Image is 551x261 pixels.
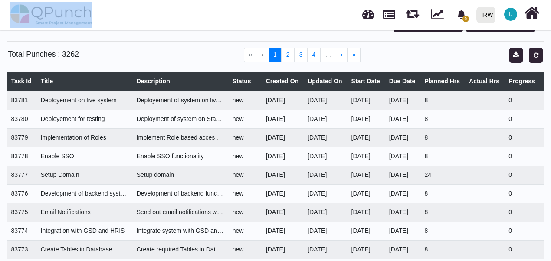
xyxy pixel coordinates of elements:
[228,240,261,259] td: new
[261,184,303,203] td: [DATE]
[420,222,465,240] td: 8
[472,0,499,29] a: IRW
[228,184,261,203] td: new
[504,128,540,147] td: 0
[347,48,361,62] button: Go to last page
[383,6,395,19] span: Projects
[336,48,348,62] button: Go to next page
[384,184,420,203] td: [DATE]
[307,48,321,62] button: Go to page 4
[504,166,540,184] td: 0
[41,77,128,86] div: Title
[420,166,465,184] td: 24
[41,133,128,142] div: Implementation of Roles
[137,114,223,124] div: Deployment of system on Stagging env.
[420,110,465,128] td: 8
[228,203,261,222] td: new
[384,166,420,184] td: [DATE]
[7,147,36,166] td: 83778
[41,96,128,105] div: Deployement on live system
[384,222,420,240] td: [DATE]
[347,128,384,147] td: [DATE]
[261,222,303,240] td: [DATE]
[347,91,384,110] td: [DATE]
[228,166,261,184] td: new
[266,77,298,86] div: Created On
[228,147,261,166] td: new
[137,152,223,161] div: Enable SSO functionality
[303,222,347,240] td: [DATE]
[524,5,539,21] i: Home
[261,128,303,147] td: [DATE]
[228,110,261,128] td: new
[347,166,384,184] td: [DATE]
[41,208,128,217] div: Email Notifications
[420,203,465,222] td: 8
[509,12,513,17] span: U
[303,184,347,203] td: [DATE]
[137,77,223,86] div: Description
[420,128,465,147] td: 8
[420,240,465,259] td: 8
[420,184,465,203] td: 8
[41,152,128,161] div: Enable SSO
[41,189,128,198] div: Development of backend system
[261,203,303,222] td: [DATE]
[384,91,420,110] td: [DATE]
[454,7,469,22] div: Notification
[504,222,540,240] td: 0
[7,222,36,240] td: 83774
[303,147,347,166] td: [DATE]
[294,48,308,62] button: Go to page 3
[269,48,282,62] button: Go to page 1
[303,110,347,128] td: [DATE]
[41,226,128,235] div: Integration with GSD and HRIS
[228,222,261,240] td: new
[7,110,36,128] td: 83780
[137,133,223,142] div: Implement Role based access in system
[504,91,540,110] td: 0
[351,77,380,86] div: Start Date
[261,166,303,184] td: [DATE]
[137,208,223,217] div: Send out email notifications where needed
[347,147,384,166] td: [DATE]
[233,77,257,86] div: Status
[228,91,261,110] td: new
[362,5,374,18] span: Dashboard
[504,8,517,21] span: Usman.ali
[10,2,92,28] img: qpunch-sp.fa6292f.png
[347,240,384,259] td: [DATE]
[115,48,489,62] ul: Pagination
[41,170,128,179] div: Setup Domain
[303,91,347,110] td: [DATE]
[482,7,493,23] div: IRW
[303,203,347,222] td: [DATE]
[308,77,342,86] div: Updated On
[41,114,128,124] div: Deployement for testing
[504,240,540,259] td: 0
[11,77,32,86] div: Task Id
[384,147,420,166] td: [DATE]
[499,0,522,28] a: U
[420,91,465,110] td: 8
[504,184,540,203] td: 0
[347,110,384,128] td: [DATE]
[384,110,420,128] td: [DATE]
[303,128,347,147] td: [DATE]
[508,77,535,86] div: Progress
[7,184,36,203] td: 83776
[41,245,128,254] div: Create Tables in Database
[137,189,223,198] div: Development of backend functionality
[261,147,303,166] td: [DATE]
[261,240,303,259] td: [DATE]
[462,16,469,22] span: 0
[424,77,460,86] div: Planned Hrs
[8,50,115,59] h5: Total Punches : 3262
[7,203,36,222] td: 83775
[137,170,223,179] div: Setup domain
[452,0,473,28] a: bell fill0
[384,203,420,222] td: [DATE]
[261,91,303,110] td: [DATE]
[420,147,465,166] td: 8
[261,110,303,128] td: [DATE]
